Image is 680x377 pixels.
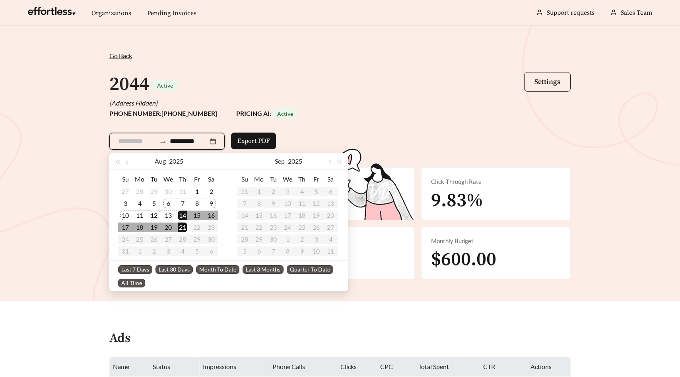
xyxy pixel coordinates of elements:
[277,110,293,117] span: Active
[109,109,217,117] strong: PHONE NUMBER: [PHONE_NUMBER]
[287,265,333,274] span: Quarter To Date
[132,186,147,197] td: 2025-07-28
[196,265,239,274] span: Month To Date
[118,173,132,186] th: Su
[280,173,295,186] th: We
[337,357,377,377] th: Clicks
[206,187,216,196] div: 2
[147,186,161,197] td: 2025-07-29
[120,187,130,196] div: 27
[190,186,204,197] td: 2025-08-01
[204,186,218,197] td: 2025-08-02
[309,173,323,186] th: Fr
[524,72,571,92] button: Settings
[149,187,159,196] div: 29
[163,199,173,208] div: 6
[178,199,187,208] div: 7
[163,211,173,220] div: 13
[135,187,144,196] div: 28
[109,332,130,346] h4: Ads
[534,77,560,86] span: Settings
[431,236,561,246] div: Monthly Budget
[192,211,202,220] div: 15
[135,223,144,232] div: 18
[118,279,145,287] span: All Time
[527,357,571,377] th: Actions
[288,153,302,169] button: 2025
[132,209,147,221] td: 2025-08-11
[415,357,480,377] th: Total Spent
[206,199,216,208] div: 9
[237,173,252,186] th: Su
[431,248,496,272] span: $600.00
[169,153,183,169] button: 2025
[252,173,266,186] th: Mo
[91,9,131,17] a: Organizations
[175,209,190,221] td: 2025-08-14
[161,221,175,233] td: 2025-08-20
[147,209,161,221] td: 2025-08-12
[109,99,157,107] i: [Address Hidden]
[147,173,161,186] th: Tu
[132,173,147,186] th: Mo
[269,357,337,377] th: Phone Calls
[175,173,190,186] th: Th
[190,173,204,186] th: Fr
[236,109,298,117] strong: PRICING AI:
[120,223,130,232] div: 17
[621,9,652,17] span: Sales Team
[431,177,561,186] div: Click-Through Rate
[161,197,175,209] td: 2025-08-06
[149,223,159,232] div: 19
[200,357,269,377] th: Impressions
[204,173,218,186] th: Sa
[110,357,150,377] th: Name
[295,173,309,186] th: Th
[161,209,175,221] td: 2025-08-13
[118,265,152,274] span: Last 7 Days
[150,357,200,377] th: Status
[178,223,187,232] div: 21
[163,187,173,196] div: 30
[175,186,190,197] td: 2025-07-31
[120,199,130,208] div: 3
[178,211,187,220] div: 14
[120,211,130,220] div: 10
[155,265,193,274] span: Last 30 Days
[431,189,483,213] span: 9.83%
[132,221,147,233] td: 2025-08-18
[147,221,161,233] td: 2025-08-19
[149,211,159,220] div: 12
[118,197,132,209] td: 2025-08-03
[231,133,276,149] button: Export PDF
[155,153,166,169] button: Aug
[206,211,216,220] div: 16
[118,221,132,233] td: 2025-08-17
[109,72,149,96] h1: 2044
[190,209,204,221] td: 2025-08-15
[266,173,280,186] th: Tu
[192,199,202,208] div: 8
[204,197,218,209] td: 2025-08-09
[135,199,144,208] div: 4
[380,363,393,370] span: CPC
[323,173,338,186] th: Sa
[147,9,196,17] a: Pending Invoices
[178,187,187,196] div: 31
[118,186,132,197] td: 2025-07-27
[163,223,173,232] div: 20
[135,211,144,220] div: 11
[161,186,175,197] td: 2025-07-30
[204,209,218,221] td: 2025-08-16
[149,199,159,208] div: 5
[161,173,175,186] th: We
[159,138,167,145] span: swap-right
[109,52,132,59] span: Go Back
[547,9,595,17] a: Support requests
[118,209,132,221] td: 2025-08-10
[243,265,284,274] span: Last 3 Months
[159,138,167,145] span: to
[175,221,190,233] td: 2025-08-21
[132,197,147,209] td: 2025-08-04
[190,197,204,209] td: 2025-08-08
